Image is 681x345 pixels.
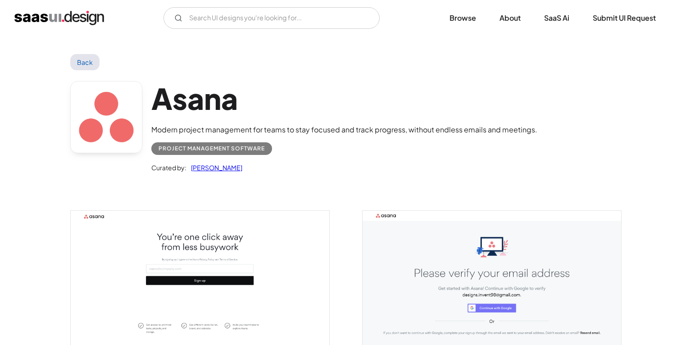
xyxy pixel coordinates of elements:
[159,143,265,154] div: Project Management Software
[70,54,100,70] a: Back
[151,124,537,135] div: Modern project management for teams to stay focused and track progress, without endless emails an...
[151,81,537,116] h1: Asana
[489,8,531,28] a: About
[533,8,580,28] a: SaaS Ai
[14,11,104,25] a: home
[582,8,667,28] a: Submit UI Request
[439,8,487,28] a: Browse
[163,7,380,29] input: Search UI designs you're looking for...
[186,162,242,173] a: [PERSON_NAME]
[151,162,186,173] div: Curated by:
[163,7,380,29] form: Email Form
